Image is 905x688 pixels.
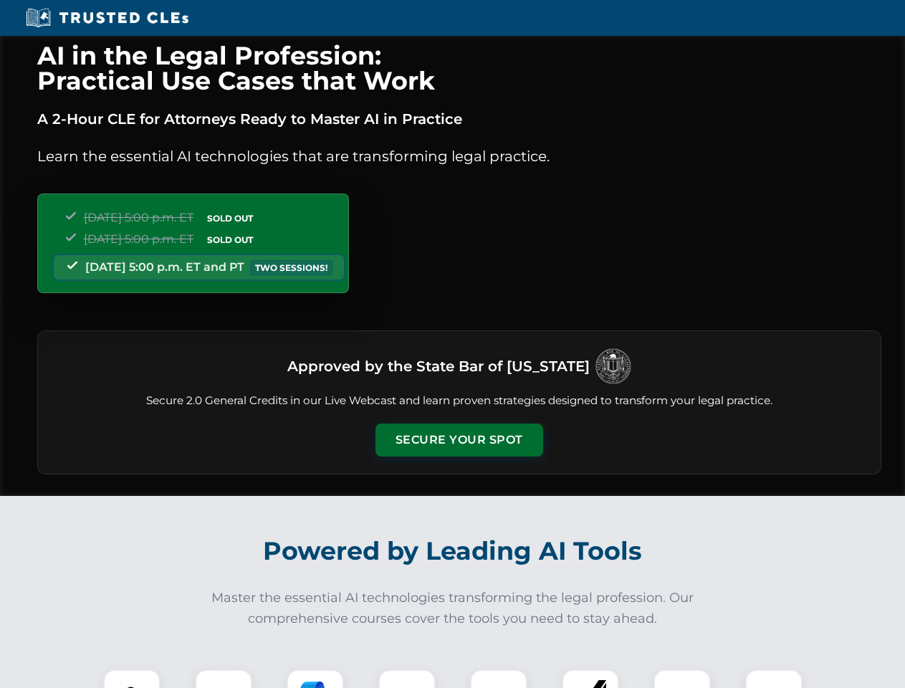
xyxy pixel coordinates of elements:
p: Master the essential AI technologies transforming the legal profession. Our comprehensive courses... [202,588,704,629]
h1: AI in the Legal Profession: Practical Use Cases that Work [37,43,881,93]
img: Logo [595,348,631,384]
span: [DATE] 5:00 p.m. ET [84,232,193,246]
button: Secure Your Spot [375,424,543,457]
p: Secure 2.0 General Credits in our Live Webcast and learn proven strategies designed to transform ... [55,393,863,409]
span: SOLD OUT [202,232,258,247]
h2: Powered by Leading AI Tools [56,526,850,576]
span: SOLD OUT [202,211,258,226]
img: Trusted CLEs [21,7,193,29]
span: [DATE] 5:00 p.m. ET [84,211,193,224]
p: A 2-Hour CLE for Attorneys Ready to Master AI in Practice [37,107,881,130]
h3: Approved by the State Bar of [US_STATE] [287,353,590,379]
p: Learn the essential AI technologies that are transforming legal practice. [37,145,881,168]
